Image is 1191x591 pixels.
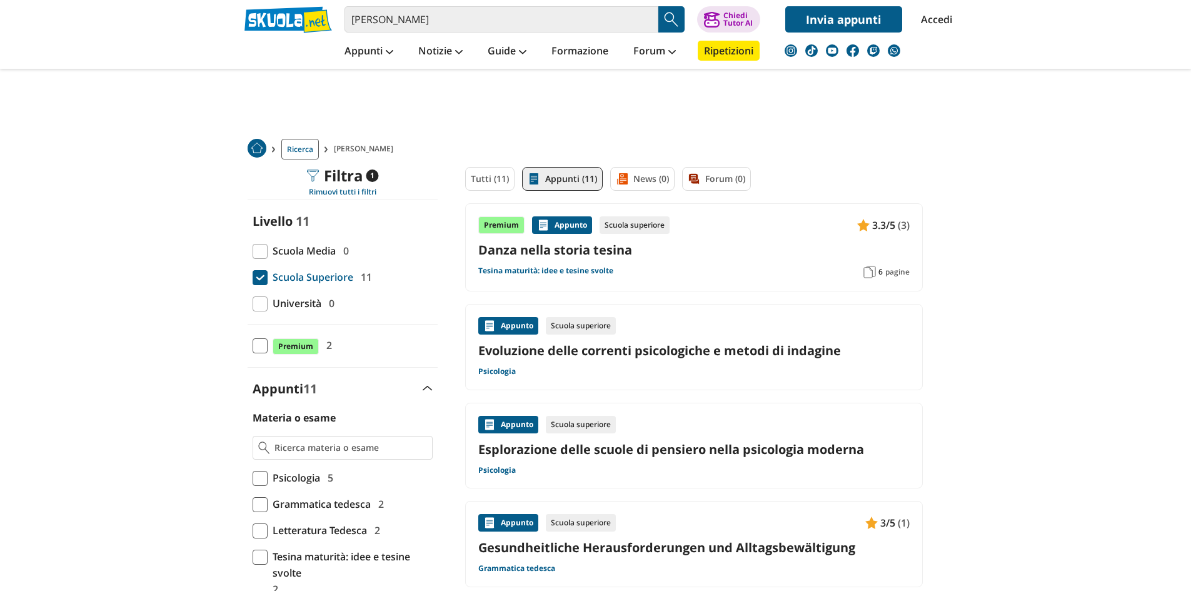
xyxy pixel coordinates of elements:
img: facebook [847,44,859,57]
span: 1 [366,169,378,182]
a: Appunti (11) [522,167,603,191]
a: Guide [485,41,530,63]
a: Formazione [548,41,611,63]
button: ChiediTutor AI [697,6,760,33]
img: Appunti contenuto [537,219,550,231]
a: Appunti [341,41,396,63]
a: Accedi [921,6,947,33]
span: Scuola Superiore [268,269,353,285]
div: Appunto [532,216,592,234]
span: 5 [323,470,333,486]
span: 11 [296,213,309,230]
div: Premium [478,216,525,234]
img: Apri e chiudi sezione [423,386,433,391]
span: 2 [369,522,380,538]
div: Rimuovi tutti i filtri [248,187,438,197]
img: instagram [785,44,797,57]
div: Filtra [306,167,378,184]
img: youtube [826,44,838,57]
img: Filtra filtri mobile [306,169,319,182]
img: Appunti contenuto [857,219,870,231]
div: Scuola superiore [600,216,670,234]
div: Scuola superiore [546,317,616,335]
div: Appunto [478,317,538,335]
input: Ricerca materia o esame [274,442,426,454]
img: Appunti filtro contenuto attivo [528,173,540,185]
span: Università [268,295,321,311]
a: Ripetizioni [698,41,760,61]
a: Evoluzione delle correnti psicologiche e metodi di indagine [478,342,910,359]
a: Psicologia [478,465,516,475]
a: Psicologia [478,366,516,376]
img: Ricerca materia o esame [258,442,270,454]
span: (1) [898,515,910,531]
img: tiktok [805,44,818,57]
div: Appunto [478,416,538,433]
a: Ricerca [281,139,319,159]
img: Appunti contenuto [865,517,878,529]
span: 6 [878,267,883,277]
button: Search Button [658,6,685,33]
a: Notizie [415,41,466,63]
label: Materia o esame [253,411,336,425]
label: Livello [253,213,293,230]
a: Gesundheitliche Herausforderungen und Alltagsbewältigung [478,539,910,556]
img: Home [248,139,266,158]
a: Invia appunti [785,6,902,33]
img: WhatsApp [888,44,900,57]
div: Scuola superiore [546,416,616,433]
a: Esplorazione delle scuole di pensiero nella psicologia moderna [478,441,910,458]
input: Cerca appunti, riassunti o versioni [344,6,658,33]
img: Appunti contenuto [483,517,496,529]
span: 0 [324,295,334,311]
a: Tutti (11) [465,167,515,191]
span: [PERSON_NAME] [334,139,398,159]
span: Letteratura Tedesca [268,522,367,538]
span: 3.3/5 [872,217,895,233]
a: Grammatica tedesca [478,563,555,573]
span: Psicologia [268,470,320,486]
label: Appunti [253,380,317,397]
a: Tesina maturità: idee e tesine svolte [478,266,613,276]
span: (3) [898,217,910,233]
img: twitch [867,44,880,57]
span: 3/5 [880,515,895,531]
span: 11 [303,380,317,397]
span: Grammatica tedesca [268,496,371,512]
img: Appunti contenuto [483,320,496,332]
span: 11 [356,269,372,285]
span: pagine [885,267,910,277]
img: Cerca appunti, riassunti o versioni [662,10,681,29]
span: Premium [273,338,319,355]
div: Chiedi Tutor AI [723,12,753,27]
a: Danza nella storia tesina [478,241,910,258]
img: Pagine [863,266,876,278]
div: Scuola superiore [546,514,616,532]
div: Appunto [478,514,538,532]
a: Forum [630,41,679,63]
span: Scuola Media [268,243,336,259]
span: 2 [373,496,384,512]
a: Home [248,139,266,159]
span: 2 [321,337,332,353]
span: 0 [338,243,349,259]
img: Appunti contenuto [483,418,496,431]
span: Tesina maturità: idee e tesine svolte [268,548,433,581]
